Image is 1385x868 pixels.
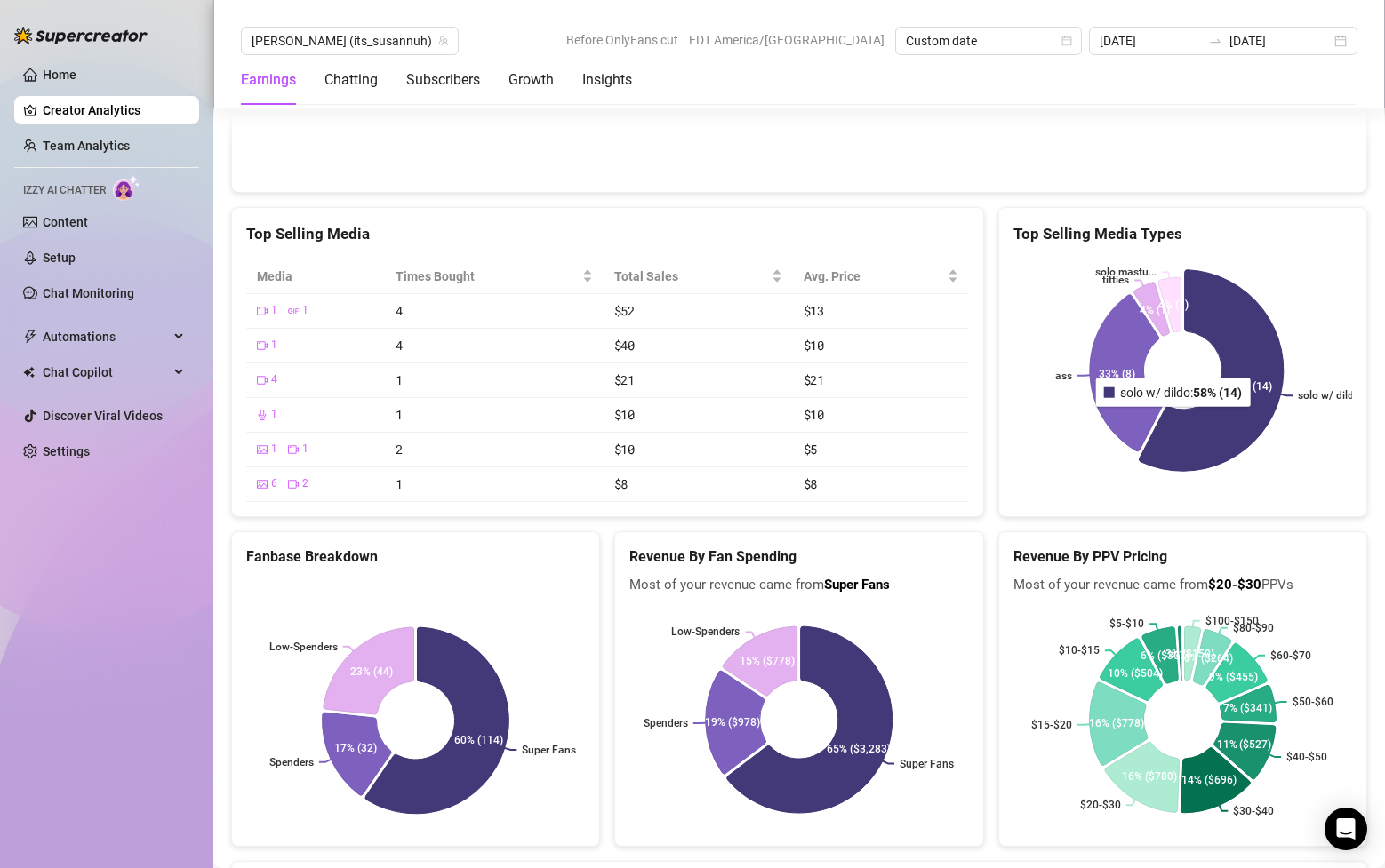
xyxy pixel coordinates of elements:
[1095,266,1157,278] text: solo mastu...
[269,756,314,768] text: Spenders
[257,306,268,316] span: video-camera
[1013,546,1352,568] h5: Revenue By PPV Pricing
[824,577,890,593] b: Super Fans
[1270,649,1311,662] text: $60-$70
[644,717,688,729] text: Spenders
[43,215,88,229] a: Content
[302,475,308,492] span: 2
[1208,34,1222,48] span: to
[406,69,480,91] div: Subscribers
[614,475,628,492] span: $8
[1013,222,1352,246] div: Top Selling Media Types
[271,302,277,319] span: 1
[614,371,635,388] span: $21
[396,302,403,319] span: 4
[1079,800,1120,812] text: $20-$30
[43,323,169,351] span: Automations
[1298,389,1360,402] text: solo w/ dildo
[804,441,817,458] span: $5
[271,337,277,354] span: 1
[614,441,635,458] span: $10
[43,286,134,300] a: Chat Monitoring
[1229,31,1331,51] input: End date
[43,409,163,423] a: Discover Viral Videos
[43,251,76,265] a: Setup
[804,267,944,286] span: Avg. Price
[246,259,385,294] th: Media
[43,358,169,386] span: Chat Copilot
[257,410,268,420] span: audio
[689,27,885,53] span: EDT America/[GEOGRAPHIC_DATA]
[614,267,768,286] span: Total Sales
[271,406,277,423] span: 1
[396,371,403,388] span: 1
[1102,274,1129,286] text: titties
[257,340,268,351] span: video-camera
[672,626,741,639] text: Low-Spenders
[43,68,76,82] a: Home
[804,475,817,492] span: $8
[438,36,449,46] span: team
[1286,751,1327,763] text: $40-$50
[241,69,296,91] div: Earnings
[269,640,338,652] text: Low-Spenders
[302,302,308,319] span: 1
[288,306,299,316] span: gif
[629,546,968,568] h5: Revenue By Fan Spending
[1055,369,1072,381] text: ass
[246,222,969,246] div: Top Selling Media
[288,444,299,455] span: video-camera
[793,259,969,294] th: Avg. Price
[257,444,268,455] span: picture
[23,182,106,199] span: Izzy AI Chatter
[1233,622,1274,634] text: $80-$90
[113,175,140,201] img: AI Chatter
[614,406,635,423] span: $10
[1293,696,1333,708] text: $50-$60
[1061,36,1072,46] span: calendar
[566,27,678,53] span: Before OnlyFans cut
[43,96,185,124] a: Creator Analytics
[1205,615,1258,627] text: $100-$150
[252,28,448,54] span: Susanna (its_susannuh)
[508,69,554,91] div: Growth
[1208,34,1222,48] span: swap-right
[271,371,277,388] span: 4
[523,744,577,756] text: Super Fans
[396,267,579,286] span: Times Bought
[1059,645,1100,657] text: $10-$15
[271,475,277,492] span: 6
[614,302,635,319] span: $52
[396,441,403,458] span: 2
[14,27,148,44] img: logo-BBDzfeDw.svg
[257,479,268,490] span: picture
[1030,719,1071,731] text: $15-$20
[804,337,824,354] span: $10
[804,302,824,319] span: $13
[804,406,824,423] span: $10
[1013,575,1352,596] span: Most of your revenue came from PPVs
[385,259,604,294] th: Times Bought
[246,546,585,568] h5: Fanbase Breakdown
[582,69,632,91] div: Insights
[23,366,35,378] img: Chat Copilot
[1109,617,1144,630] text: $5-$10
[1100,31,1201,51] input: Start date
[396,337,403,354] span: 4
[1208,577,1261,593] b: $20-$30
[302,441,308,458] span: 1
[396,406,403,423] span: 1
[804,371,824,388] span: $21
[614,337,635,354] span: $40
[396,475,403,492] span: 1
[288,479,299,490] span: video-camera
[23,330,37,344] span: thunderbolt
[324,69,378,91] div: Chatting
[43,444,90,458] a: Settings
[906,28,1071,54] span: Custom date
[1233,805,1274,817] text: $30-$40
[900,758,954,770] text: Super Fans
[257,375,268,386] span: video-camera
[604,259,793,294] th: Total Sales
[271,441,277,458] span: 1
